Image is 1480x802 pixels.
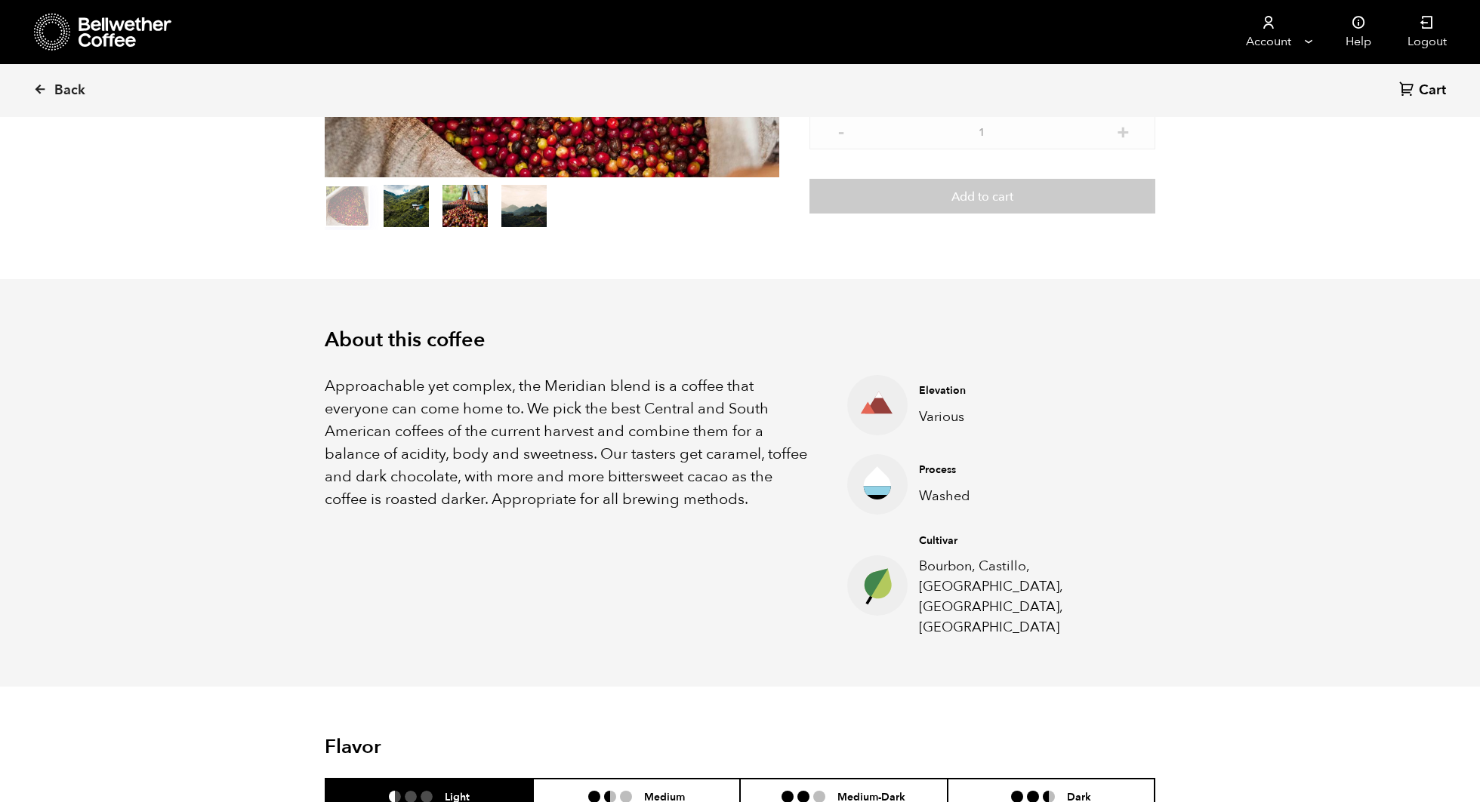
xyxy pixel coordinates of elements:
button: + [1114,123,1133,138]
h2: Flavor [325,736,602,759]
button: Add to cart [809,179,1155,214]
p: Bourbon, Castillo, [GEOGRAPHIC_DATA], [GEOGRAPHIC_DATA], [GEOGRAPHIC_DATA] [919,556,1132,638]
button: - [832,123,851,138]
p: Various [919,407,1132,427]
h4: Cultivar [919,533,1132,548]
p: Washed [919,486,1132,506]
span: Cart [1419,81,1446,100]
h2: About this coffee [325,328,1155,352]
a: Cart [1399,81,1450,101]
h4: Elevation [919,383,1132,398]
p: Approachable yet complex, the Meridian blend is a coffee that everyone can come home to. We pick ... [325,375,809,511]
h4: Process [919,462,1132,478]
span: Back [54,81,85,100]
